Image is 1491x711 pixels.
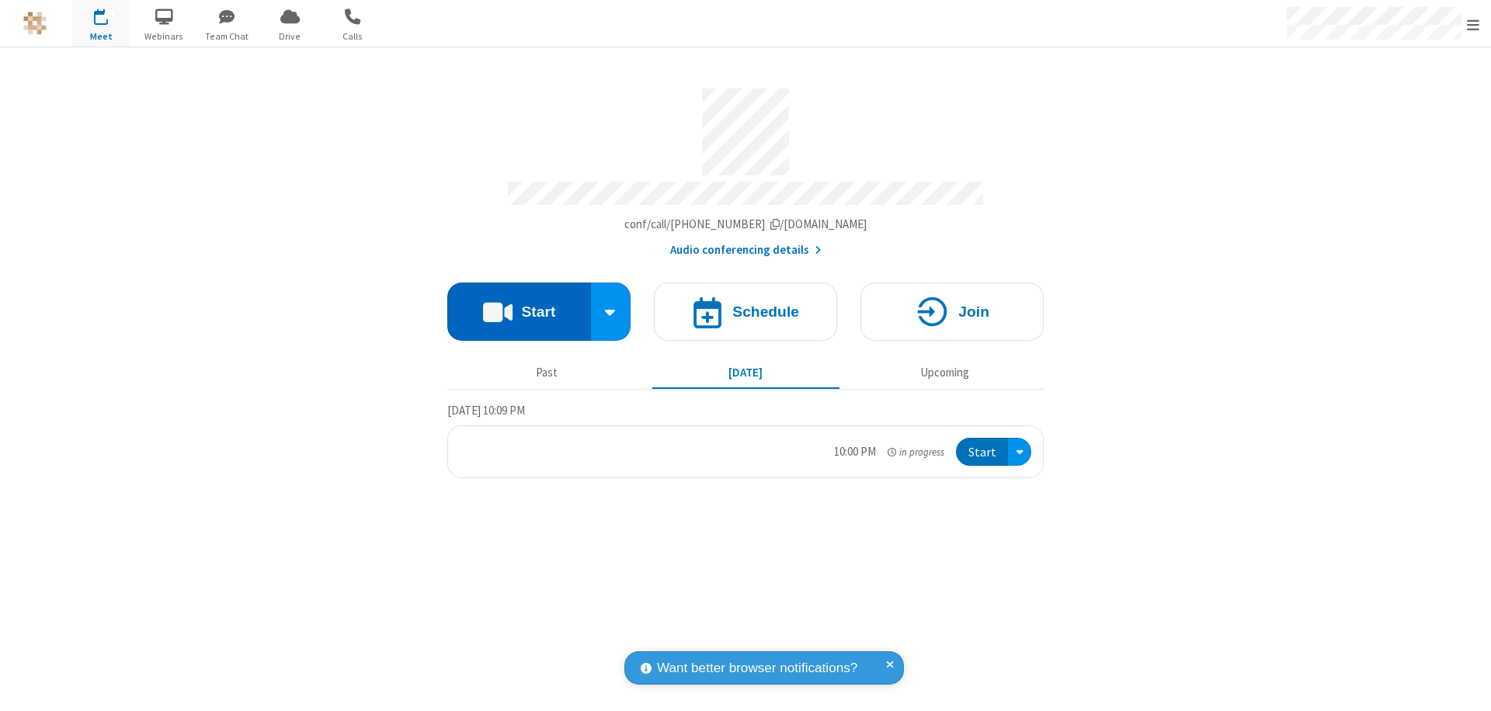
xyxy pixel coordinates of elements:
[135,29,193,43] span: Webinars
[521,304,555,319] h4: Start
[23,12,47,35] img: QA Selenium DO NOT DELETE OR CHANGE
[834,443,876,461] div: 10:00 PM
[447,403,525,418] span: [DATE] 10:09 PM
[591,283,631,341] div: Start conference options
[624,217,867,231] span: Copy my meeting room link
[860,283,1044,341] button: Join
[105,9,115,20] div: 1
[454,358,641,387] button: Past
[624,216,867,234] button: Copy my meeting room linkCopy my meeting room link
[851,358,1038,387] button: Upcoming
[958,304,989,319] h4: Join
[261,29,319,43] span: Drive
[956,438,1008,466] button: Start
[670,241,822,259] button: Audio conferencing details
[198,29,256,43] span: Team Chat
[732,304,799,319] h4: Schedule
[447,283,591,341] button: Start
[72,29,130,43] span: Meet
[888,445,944,460] em: in progress
[654,283,837,341] button: Schedule
[447,401,1044,479] section: Today's Meetings
[652,358,839,387] button: [DATE]
[447,77,1044,259] section: Account details
[324,29,382,43] span: Calls
[1008,438,1031,466] div: Open menu
[657,658,857,678] span: Want better browser notifications?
